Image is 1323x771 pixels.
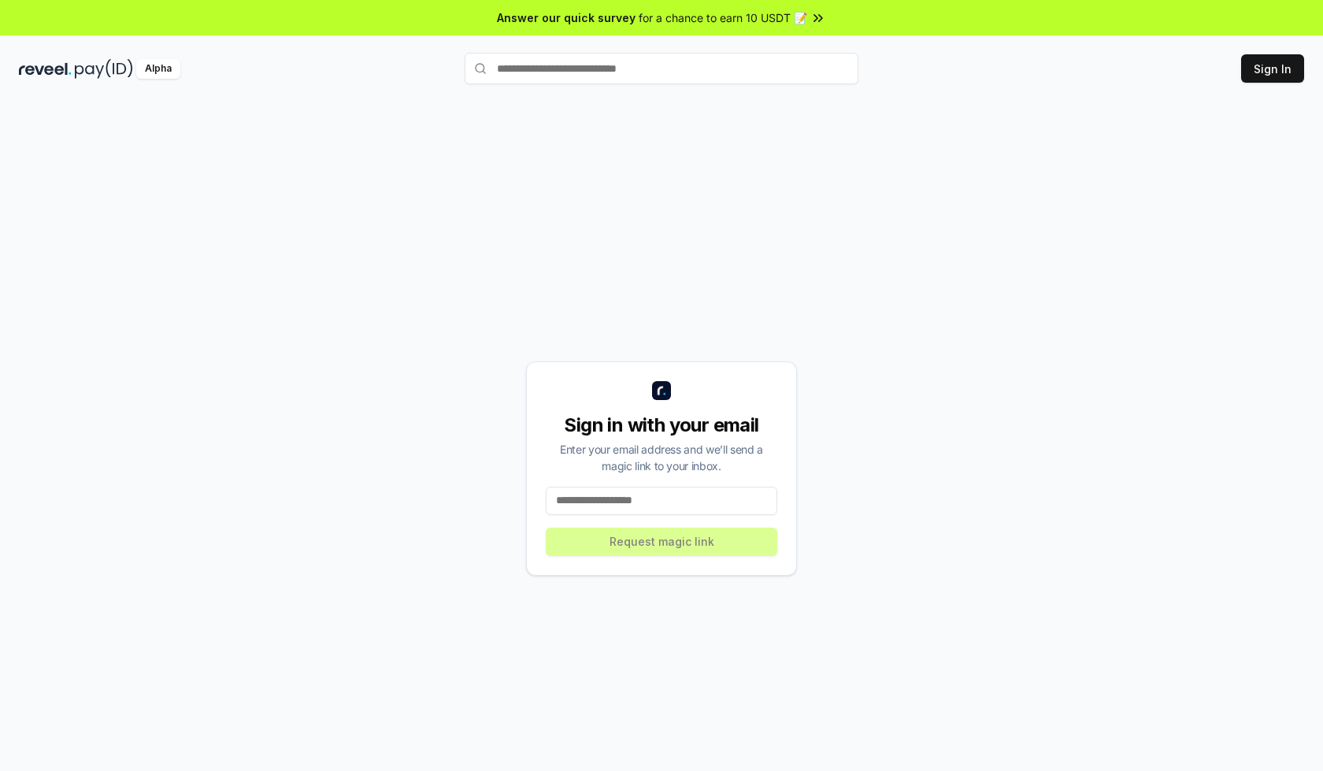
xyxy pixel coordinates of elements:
[639,9,807,26] span: for a chance to earn 10 USDT 📝
[546,441,777,474] div: Enter your email address and we’ll send a magic link to your inbox.
[546,413,777,438] div: Sign in with your email
[497,9,636,26] span: Answer our quick survey
[75,59,133,79] img: pay_id
[136,59,180,79] div: Alpha
[652,381,671,400] img: logo_small
[1241,54,1304,83] button: Sign In
[19,59,72,79] img: reveel_dark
